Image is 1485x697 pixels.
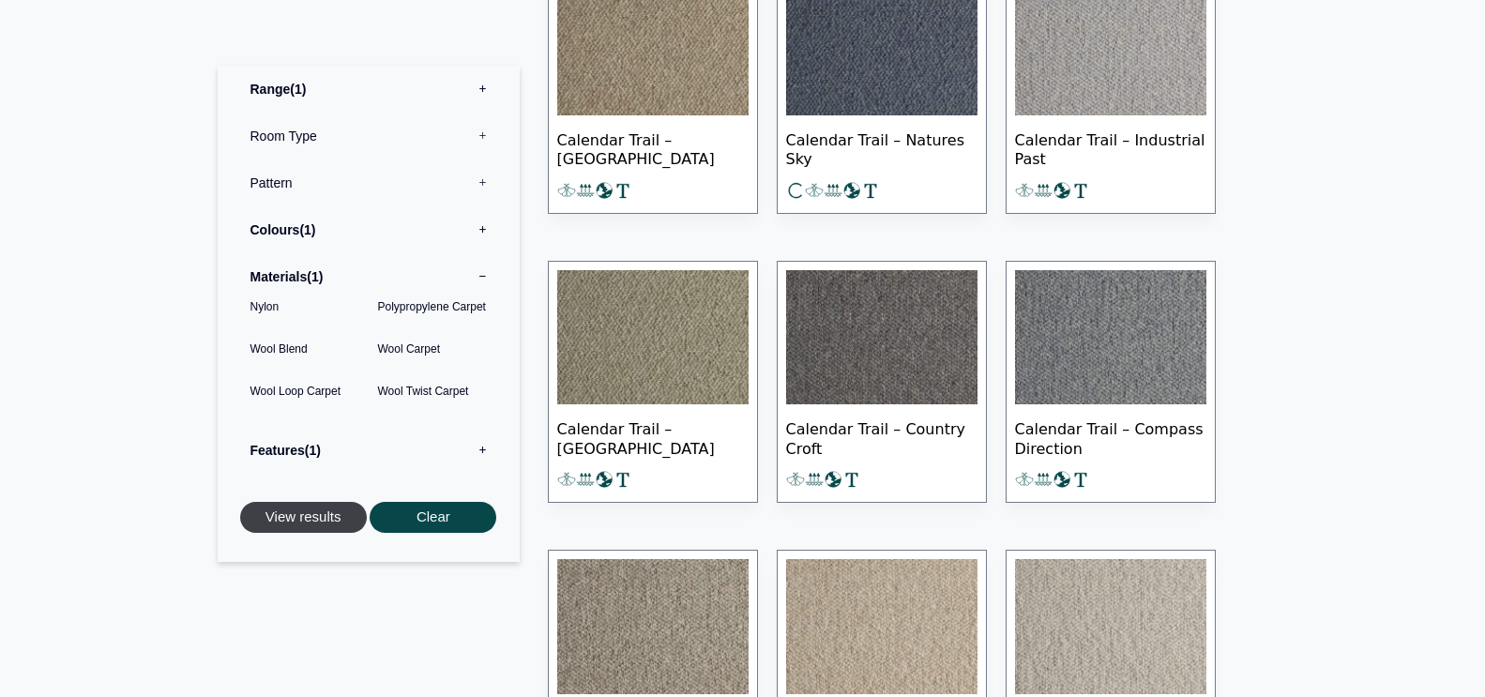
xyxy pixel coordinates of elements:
[232,253,506,300] label: Materials
[557,115,749,181] span: Calendar Trail – [GEOGRAPHIC_DATA]
[232,427,506,474] label: Features
[232,66,506,113] label: Range
[557,404,749,470] span: Calendar Trail – [GEOGRAPHIC_DATA]
[305,443,321,458] span: 1
[786,115,977,181] span: Calendar Trail – Natures Sky
[232,113,506,159] label: Room Type
[777,261,987,504] a: Calendar Trail – Country Croft
[370,502,496,533] button: Clear
[1006,261,1216,504] a: Calendar Trail – Compass Direction
[299,222,315,237] span: 1
[1015,404,1206,470] span: Calendar Trail – Compass Direction
[548,261,758,504] a: Calendar Trail – [GEOGRAPHIC_DATA]
[1015,115,1206,181] span: Calendar Trail – Industrial Past
[307,269,323,284] span: 1
[232,206,506,253] label: Colours
[240,502,367,533] button: View results
[232,159,506,206] label: Pattern
[290,82,306,97] span: 1
[786,404,977,470] span: Calendar Trail – Country Croft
